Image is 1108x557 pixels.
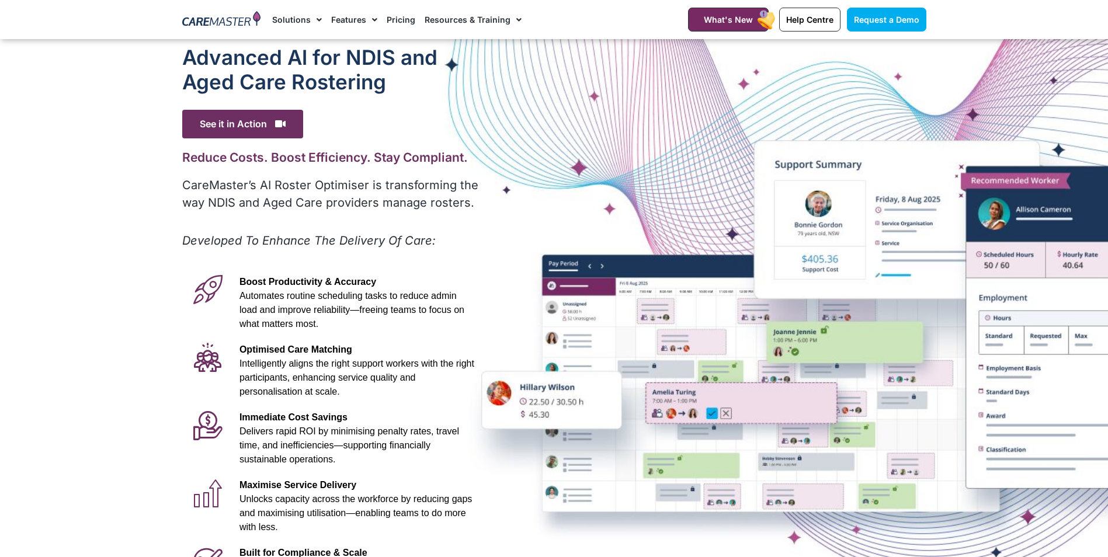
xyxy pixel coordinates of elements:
span: See it in Action [182,110,303,138]
span: Immediate Cost Savings [239,412,348,422]
span: Delivers rapid ROI by minimising penalty rates, travel time, and inefficiencies—supporting financ... [239,426,459,464]
span: Optimised Care Matching [239,344,352,354]
a: Help Centre [779,8,840,32]
span: Intelligently aligns the right support workers with the right participants, enhancing service qua... [239,358,474,396]
a: What's New [688,8,769,32]
span: Help Centre [786,15,833,25]
a: Request a Demo [847,8,926,32]
span: Maximise Service Delivery [239,480,356,490]
span: Request a Demo [854,15,919,25]
img: CareMaster Logo [182,11,261,29]
span: What's New [704,15,753,25]
span: Boost Productivity & Accuracy [239,277,376,287]
em: Developed To Enhance The Delivery Of Care: [182,234,436,248]
h2: Reduce Costs. Boost Efficiency. Stay Compliant. [182,150,481,165]
h1: Advanced Al for NDIS and Aged Care Rostering [182,45,481,94]
span: Automates routine scheduling tasks to reduce admin load and improve reliability—freeing teams to ... [239,291,464,329]
p: CareMaster’s AI Roster Optimiser is transforming the way NDIS and Aged Care providers manage rost... [182,176,481,211]
span: Unlocks capacity across the workforce by reducing gaps and maximising utilisation—enabling teams ... [239,494,472,532]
